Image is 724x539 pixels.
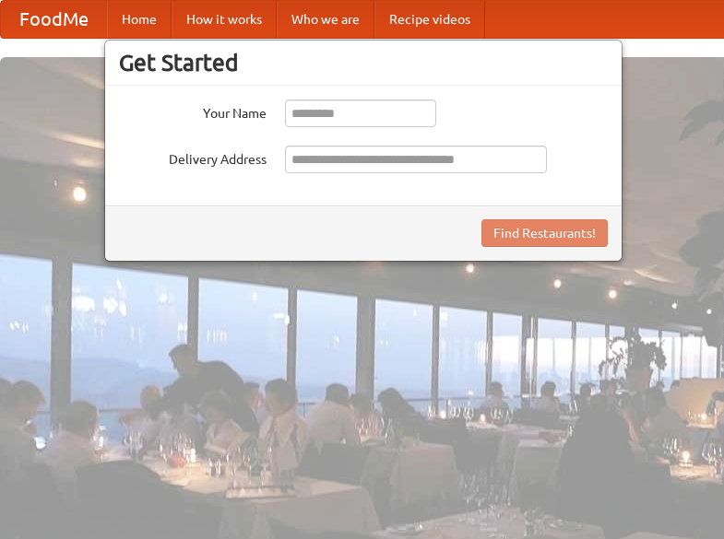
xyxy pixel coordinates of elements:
[119,100,267,123] label: Your Name
[107,1,172,38] a: Home
[374,1,485,38] a: Recipe videos
[481,219,608,247] button: Find Restaurants!
[119,146,267,169] label: Delivery Address
[119,49,608,76] h3: Get Started
[1,1,107,38] a: FoodMe
[172,1,277,38] a: How it works
[277,1,374,38] a: Who we are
